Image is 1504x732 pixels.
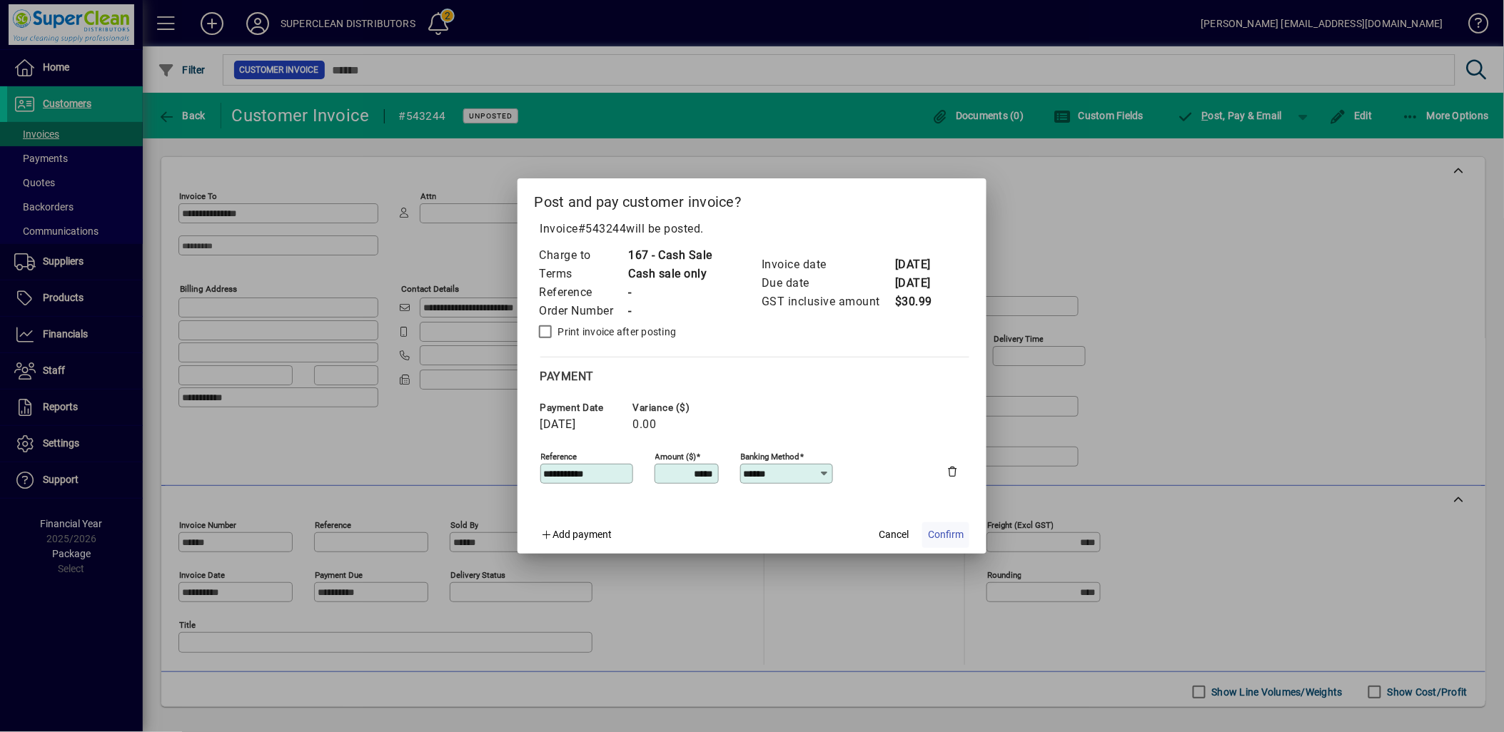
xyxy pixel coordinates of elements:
[578,222,627,235] span: #543244
[655,451,697,461] mat-label: Amount ($)
[879,527,909,542] span: Cancel
[628,246,713,265] td: 167 - Cash Sale
[535,220,970,238] p: Invoice will be posted .
[761,255,894,274] td: Invoice date
[633,402,719,413] span: Variance ($)
[539,246,628,265] td: Charge to
[518,178,987,220] h2: Post and pay customer invoice?
[540,402,626,413] span: Payment date
[628,283,713,302] td: -
[541,451,577,461] mat-label: Reference
[871,522,917,548] button: Cancel
[894,274,952,293] td: [DATE]
[628,302,713,320] td: -
[539,265,628,283] td: Terms
[552,529,612,540] span: Add payment
[539,283,628,302] td: Reference
[628,265,713,283] td: Cash sale only
[540,418,576,431] span: [DATE]
[894,293,952,311] td: $30.99
[761,293,894,311] td: GST inclusive amount
[539,302,628,320] td: Order Number
[633,418,657,431] span: 0.00
[928,527,964,542] span: Confirm
[535,522,618,548] button: Add payment
[540,370,595,383] span: Payment
[555,325,677,339] label: Print invoice after posting
[894,255,952,274] td: [DATE]
[761,274,894,293] td: Due date
[922,522,969,548] button: Confirm
[741,451,800,461] mat-label: Banking method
